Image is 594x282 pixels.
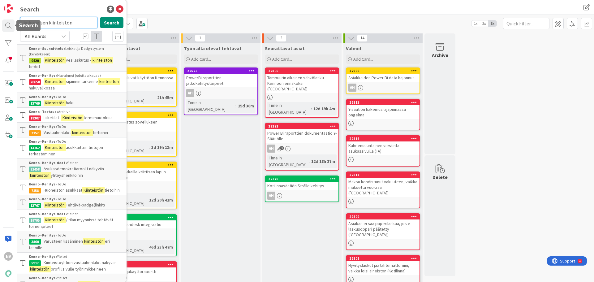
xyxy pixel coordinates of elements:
div: 22806Tampuurin aikainen sähkölasku Kennoon ennakoksi ([GEOGRAPHIC_DATA]) [265,68,338,93]
div: 22816 [349,137,420,141]
div: 22272 [268,124,338,128]
mark: Kiinteistön [82,187,105,193]
span: Varusteen lisääminen [44,238,83,244]
div: 12d 18h 27m [310,158,337,165]
div: 13767 [29,203,41,208]
span: termimuutoksia [84,115,113,120]
a: Kenno - Kehitys ›To Do13769Kiinteistönhaku [17,93,127,108]
span: : [149,144,150,151]
div: 22809Asiakas ei saa paperilaskua, jos e-laskusoppari päätetty ([GEOGRAPHIC_DATA]) [346,214,420,239]
b: Kenno - Kehitys › [29,73,57,78]
h5: Search [19,23,38,28]
div: 23022 [106,113,176,117]
span: yhteyshenkilöihin [51,172,83,178]
div: To Do [29,232,123,238]
div: AH [265,145,338,153]
div: 19795 [29,218,41,223]
div: To Do [29,94,123,100]
div: Yleinen [29,160,123,166]
div: 22813Y-säätiön hakemusrajapinnassa ongelma [346,100,420,119]
div: 46d 23h 47m [148,244,174,250]
div: 22270 [268,177,338,181]
div: Yleiset [29,254,123,259]
span: Support [13,1,28,8]
div: To Do [29,139,123,144]
div: 3860 [29,239,41,245]
span: 14 [357,34,368,42]
a: Kenno - Kehitys ›To Do7157Vastuuhenkilötkiinteistöntietoihin [17,122,127,137]
div: 22277 [106,262,176,267]
span: tiedot [29,64,40,69]
div: 22272Power Bi raporttien dokumentaatio Y-Säätiölle [265,124,338,143]
div: 22521 [184,68,257,74]
div: AH [267,192,275,200]
div: 23022Viesti Tarkastus sovelluksen käytöstä [103,112,176,132]
mark: kiinteistön [98,78,120,85]
span: Työn alla olevat tehtävät [184,45,242,51]
span: Huoneiston asukkaat [44,187,82,193]
div: PowerBi raporttien jatkokehitystarpeet [184,74,257,87]
mark: Kiinteistön [44,144,66,151]
div: 22816 [346,136,420,141]
div: 22809 [349,215,420,219]
div: 22906 [346,68,420,74]
div: 22814 [349,173,420,177]
span: : [155,94,156,101]
div: Havainnot (odottaa kapaa) [29,73,123,78]
div: Viesti Tarkastus sovelluksen käytöstä [103,118,176,132]
div: 22906 [349,69,420,73]
div: 22808 [349,256,420,261]
div: 22278 [106,215,176,220]
a: 22906Asiakkaiden Power Bi data hajonnutAH [346,67,420,94]
div: 23041 [103,68,176,74]
div: AH [267,145,275,153]
div: 22809 [346,214,420,219]
div: 21458 [29,167,41,172]
button: Search [100,17,123,28]
div: Asiakkaiden Power Bi data hajonnut [346,74,420,82]
div: 9420 [29,58,41,63]
a: Kenno - Kehitys ›Yleiset5917Kiinteistöyhtiön vastuuhenkilöt näkyviinkiinteistönprofiilisivulle ty... [17,253,127,274]
div: 23041 [106,69,176,73]
div: 22814Maksu kohdistunut vakuuteen, vaikka maksettu vuokraa ([GEOGRAPHIC_DATA]) [346,172,420,197]
div: 23041Markkinointiluvat käyttöön Kennossa [103,68,176,82]
span: Vastuuhenkilöt [44,130,71,135]
div: 22816Kahdensuuntainen viestintä asukassivuilla (TA) [346,136,420,155]
b: Kenno - Kehitys › [29,182,57,186]
div: 22272 [265,124,338,129]
span: asukkaitten tietojen tarkastaminen [29,145,103,157]
div: 23022 [103,112,176,118]
a: 22796Viestiä asiakkaille kriittisen lapun merkityksenNVTime in [GEOGRAPHIC_DATA]:12d 20h 41m [103,162,177,209]
div: Y-Säätiö tyhjäkäyttöraportti kirjanpitoon [103,267,176,281]
span: profiilisivulle työnimikkeineen [51,266,106,272]
a: Kenno - Testaus ›Archive19307Liiketilat -Kiinteistöntermimuutoksia [17,108,127,122]
a: 22814Maksu kohdistunut vakuuteen, vaikka maksettu vuokraa ([GEOGRAPHIC_DATA]) [346,171,420,208]
b: Kenno - Testaus › [29,109,58,114]
div: 20650 [29,79,41,85]
div: 12d 19h 4m [312,105,337,112]
div: 22278Y-Säätiö freshdesk integraatio [103,215,176,228]
input: Quick Filter... [503,18,549,29]
div: Time in [GEOGRAPHIC_DATA] [105,91,155,104]
div: 22277 [103,262,176,267]
div: 22796 [106,163,176,167]
div: To Do [29,181,123,187]
span: vesilaskutus - [66,57,91,63]
div: Archive [432,51,448,59]
span: Add Card... [272,56,292,62]
div: Power Bi raporttien dokumentaatio Y-Säätiölle [265,129,338,143]
input: Search for title... [20,17,97,28]
div: Hyvityslaskut jää lähtemättömiin, vaikka loisi aineiston (Kotilinna) [346,261,420,275]
div: Asiakas ei saa paperilaskua, jos e-laskusoppari päätetty ([GEOGRAPHIC_DATA]) [346,219,420,239]
div: Viestiä asiakkaille kriittisen lapun merkityksen [103,168,176,181]
div: AH [348,84,356,92]
div: 25d 36m [236,102,256,109]
div: AH [265,192,338,200]
a: 22270Kotilinnasäätiön Strålle kehitysAH [265,176,339,202]
a: Kenno - Kehitys ›To Do13767KiinteistönTehtävä-badge(linkit) [17,195,127,210]
a: 23022Viesti Tarkastus sovelluksen käytöstäTime in [GEOGRAPHIC_DATA]:3d 19h 13m [103,112,177,157]
div: AH [346,84,420,92]
div: 22521PowerBi raporttien jatkokehitystarpeet [184,68,257,87]
div: 22813 [349,100,420,105]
